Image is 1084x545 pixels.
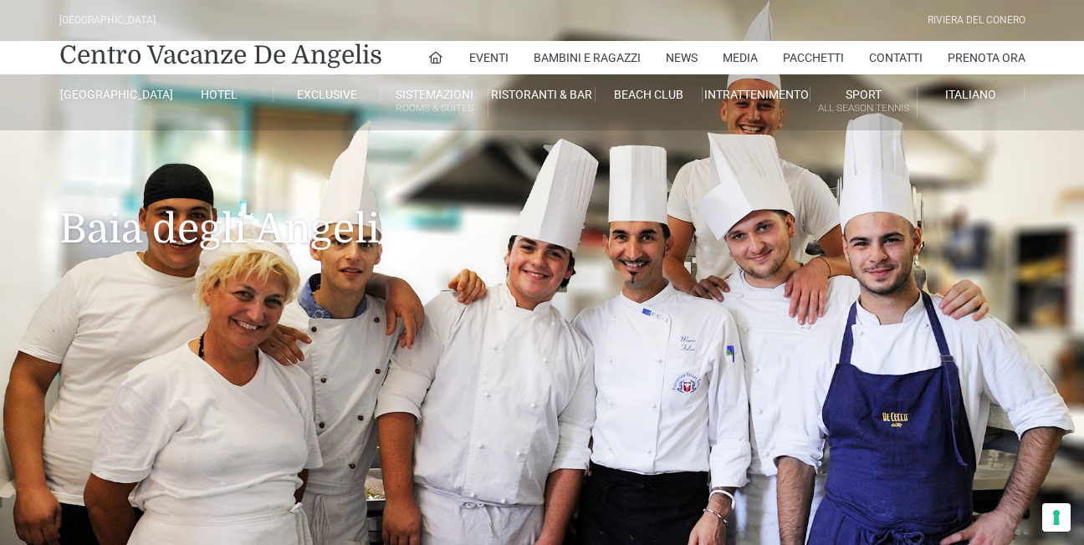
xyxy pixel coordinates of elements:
a: Media [723,41,758,74]
a: SistemazioniRooms & Suites [381,87,488,118]
a: Prenota Ora [948,41,1025,74]
a: [GEOGRAPHIC_DATA] [59,87,166,102]
a: Intrattenimento [703,87,810,102]
div: Riviera Del Conero [928,13,1025,28]
a: Bambini e Ragazzi [534,41,641,74]
a: Exclusive [274,87,381,102]
a: Hotel [166,87,274,102]
a: Italiano [918,87,1025,102]
button: Le tue preferenze relative al consenso per le tecnologie di tracciamento [1042,503,1071,532]
span: Italiano [945,88,996,101]
small: All Season Tennis [810,100,917,116]
a: Centro Vacanze De Angelis [59,38,382,72]
a: SportAll Season Tennis [810,87,918,118]
small: Rooms & Suites [381,100,487,116]
h1: Baia degli Angeli [59,130,1025,278]
div: [GEOGRAPHIC_DATA] [59,13,156,28]
a: Pacchetti [783,41,844,74]
a: Beach Club [596,87,703,102]
a: News [666,41,698,74]
a: Ristoranti & Bar [488,87,596,102]
a: Contatti [869,41,923,74]
a: Eventi [469,41,509,74]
